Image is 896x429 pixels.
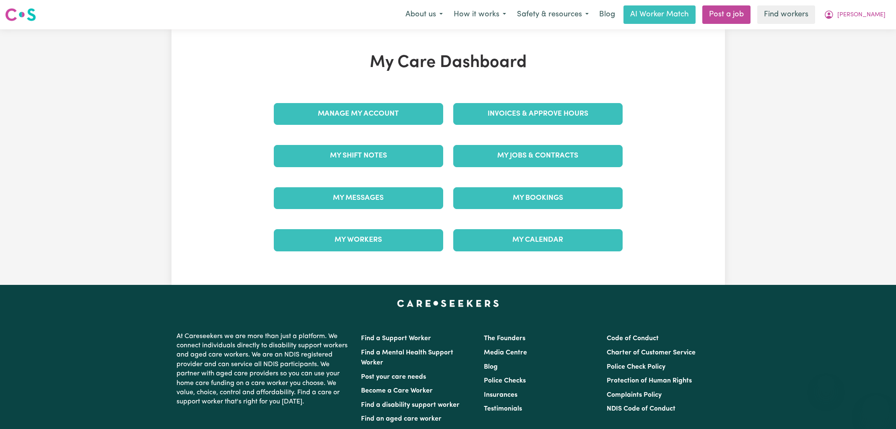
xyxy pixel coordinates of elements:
[274,187,443,209] a: My Messages
[484,406,522,412] a: Testimonials
[607,349,696,356] a: Charter of Customer Service
[484,349,527,356] a: Media Centre
[512,6,594,23] button: Safety & resources
[837,10,886,20] span: [PERSON_NAME]
[607,364,665,370] a: Police Check Policy
[484,377,526,384] a: Police Checks
[484,392,517,398] a: Insurances
[361,388,433,394] a: Become a Care Worker
[400,6,448,23] button: About us
[607,335,659,342] a: Code of Conduct
[397,300,499,307] a: Careseekers home page
[607,392,662,398] a: Complaints Policy
[5,7,36,22] img: Careseekers logo
[453,145,623,167] a: My Jobs & Contracts
[453,187,623,209] a: My Bookings
[484,364,498,370] a: Blog
[484,335,525,342] a: The Founders
[607,406,675,412] a: NDIS Code of Conduct
[448,6,512,23] button: How it works
[453,103,623,125] a: Invoices & Approve Hours
[361,416,442,422] a: Find an aged care worker
[818,6,891,23] button: My Account
[862,395,889,422] iframe: Button to launch messaging window
[177,328,351,410] p: At Careseekers we are more than just a platform. We connect individuals directly to disability su...
[361,335,431,342] a: Find a Support Worker
[594,5,620,24] a: Blog
[453,229,623,251] a: My Calendar
[361,374,426,380] a: Post your care needs
[274,229,443,251] a: My Workers
[361,349,453,366] a: Find a Mental Health Support Worker
[274,103,443,125] a: Manage My Account
[607,377,692,384] a: Protection of Human Rights
[269,53,628,73] h1: My Care Dashboard
[818,375,834,392] iframe: Close message
[361,402,460,408] a: Find a disability support worker
[757,5,815,24] a: Find workers
[702,5,751,24] a: Post a job
[274,145,443,167] a: My Shift Notes
[5,5,36,24] a: Careseekers logo
[623,5,696,24] a: AI Worker Match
